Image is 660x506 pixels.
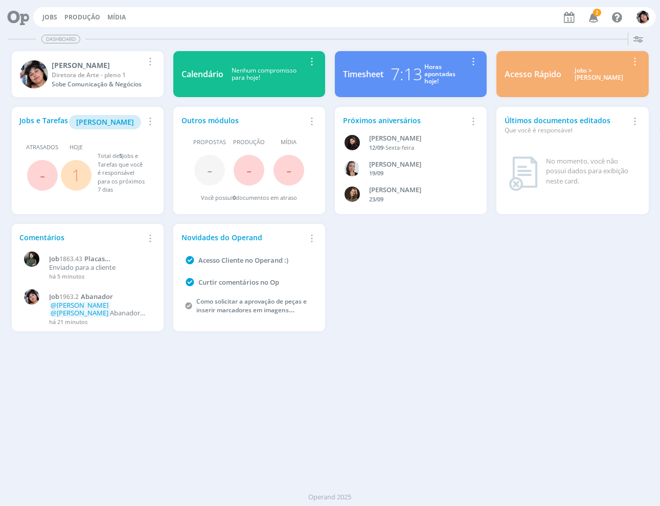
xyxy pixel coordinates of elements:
[50,293,150,301] a: Job1963.2Abanador
[181,115,305,126] div: Outros módulos
[207,159,212,181] span: -
[51,301,109,310] span: @[PERSON_NAME]
[201,194,297,202] div: Você possui documentos em atraso
[76,117,134,127] span: [PERSON_NAME]
[582,8,603,27] button: 2
[50,272,85,280] span: há 5 minutos
[505,68,561,80] div: Acesso Rápido
[193,138,226,147] span: Propostas
[198,278,279,287] a: Curtir comentários no Op
[104,13,129,21] button: Mídia
[246,159,252,181] span: -
[223,67,305,82] div: Nenhum compromisso para hoje!
[52,60,144,71] div: Eliana Hochscheidt
[50,302,150,317] p: Abanador ajustado em
[51,308,109,317] span: @[PERSON_NAME]
[335,51,487,97] a: Timesheet7:13Horasapontadashoje!
[636,8,650,26] button: E
[52,71,144,80] div: Diretora de Arte - pleno 1
[40,164,45,186] span: -
[24,289,39,305] img: E
[636,11,649,24] img: E
[546,156,636,187] div: No momento, você não possui dados para exibição neste card.
[345,135,360,150] img: L
[42,13,57,21] a: Jobs
[345,161,360,176] img: C
[50,255,150,263] a: Job1863.43Placas Reconhecimento
[12,51,164,97] a: E[PERSON_NAME]Diretora de Arte - pleno 1Sobe Comunicação & Negócios
[345,187,360,202] img: J
[72,164,81,186] a: 1
[39,13,60,21] button: Jobs
[286,159,291,181] span: -
[70,143,83,152] span: Hoje
[196,297,307,323] a: Como solicitar a aprovação de peças e inserir marcadores em imagens anexadas a um job?
[26,143,58,152] span: Atrasados
[50,318,88,326] span: há 21 minutos
[98,152,145,194] div: Total de Jobs e Tarefas que você é responsável para os próximos 7 dias
[41,35,80,43] span: Dashboard
[181,68,223,80] div: Calendário
[119,152,122,159] span: 5
[81,292,113,301] span: Abanador
[281,138,297,147] span: Mídia
[391,62,422,86] div: 7:13
[50,264,150,272] p: Enviado para a cliente
[424,63,456,85] div: Horas apontadas hoje!
[369,185,469,195] div: Julia Agostine Abich
[198,256,288,265] a: Acesso Cliente no Operand :)
[233,194,236,201] span: 0
[343,68,383,80] div: Timesheet
[505,126,628,135] div: Que você é responsável
[369,195,383,203] span: 23/09
[61,13,103,21] button: Produção
[20,232,144,243] div: Comentários
[369,159,469,170] div: Caroline Fagundes Pieczarka
[181,232,305,243] div: Novidades do Operand
[20,115,144,129] div: Jobs e Tarefas
[369,133,469,144] div: Luana da Silva de Andrade
[24,251,39,267] img: M
[52,80,144,89] div: Sobe Comunicação & Negócios
[69,117,141,126] a: [PERSON_NAME]
[369,144,469,152] div: -
[233,138,265,147] span: Produção
[64,13,100,21] a: Produção
[369,144,383,151] span: 12/09
[343,115,467,126] div: Próximos aniversários
[593,9,601,16] span: 2
[60,292,79,301] span: 1963.2
[369,169,383,177] span: 19/09
[385,144,414,151] span: Sexta-feira
[60,255,83,263] span: 1863.43
[20,60,48,88] img: E
[505,115,628,135] div: Últimos documentos editados
[569,67,628,82] div: Jobs > [PERSON_NAME]
[50,254,105,271] span: Placas Reconhecimento
[69,115,141,129] button: [PERSON_NAME]
[509,156,538,191] img: dashboard_not_found.png
[107,13,126,21] a: Mídia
